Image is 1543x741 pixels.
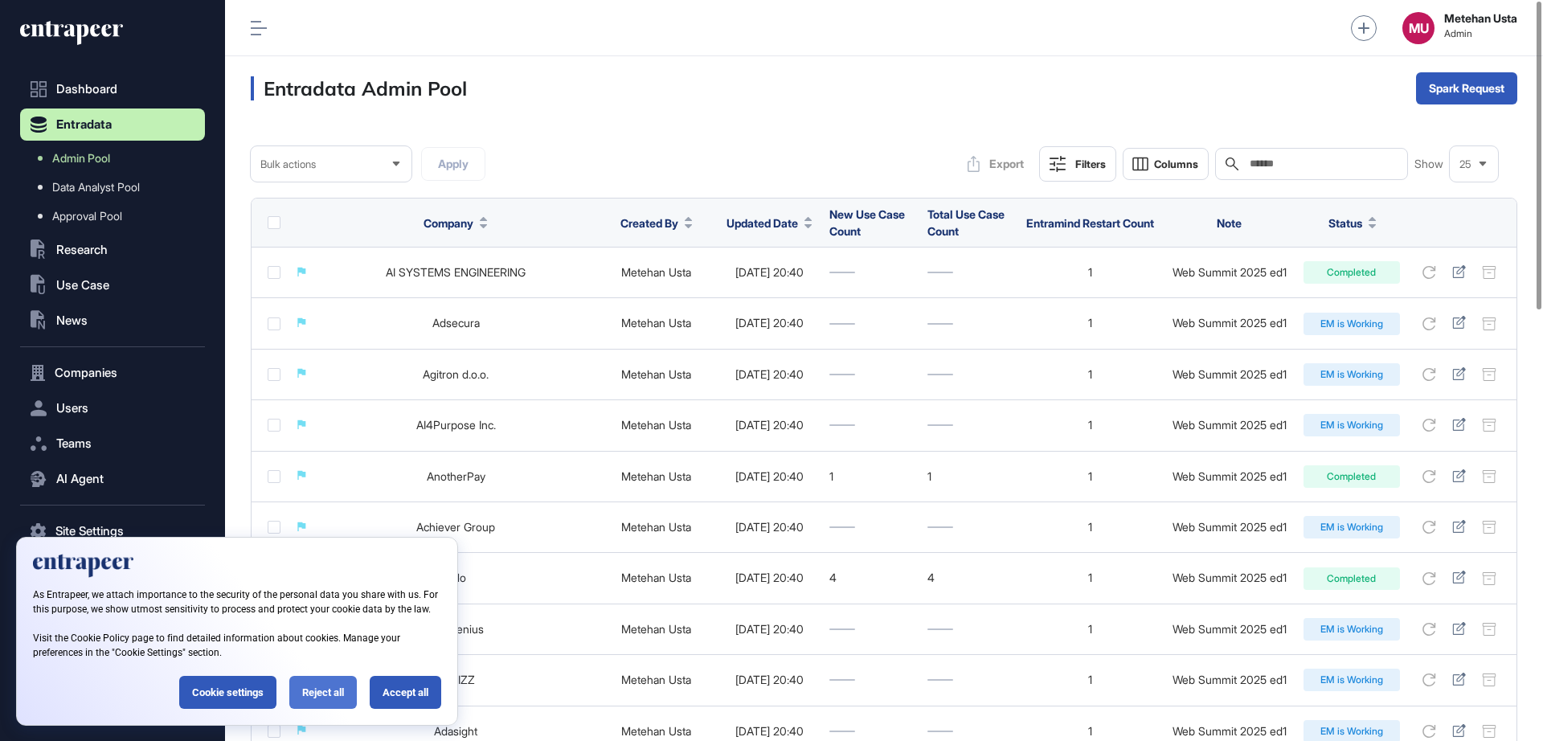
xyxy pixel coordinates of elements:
[726,266,813,279] div: [DATE] 20:40
[386,265,526,279] a: AI SYSTEMS ENGINEERING
[621,571,691,584] a: Metehan Usta
[20,73,205,105] a: Dashboard
[621,316,691,330] a: Metehan Usta
[1025,571,1156,584] div: 1
[927,470,1009,483] div: 1
[1402,12,1435,44] button: MU
[28,144,205,173] a: Admin Pool
[829,571,911,584] div: 4
[424,215,488,231] button: Company
[56,437,92,450] span: Teams
[1304,363,1400,386] div: EM is Working
[1459,158,1471,170] span: 25
[1026,216,1154,230] span: Entramind Restart Count
[726,215,812,231] button: Updated Date
[1171,571,1287,584] div: Web Summit 2025 ed1
[1416,72,1517,104] button: Spark Request
[1328,215,1362,231] span: Status
[20,463,205,495] button: AI Agent
[56,244,108,256] span: Research
[1304,261,1400,284] div: Completed
[20,234,205,266] button: Research
[20,305,205,337] button: News
[620,215,678,231] span: Created By
[621,418,691,432] a: Metehan Usta
[1025,470,1156,483] div: 1
[1328,215,1377,231] button: Status
[1025,673,1156,686] div: 1
[726,571,813,584] div: [DATE] 20:40
[829,470,911,483] div: 1
[959,148,1033,180] button: Export
[1154,158,1198,170] span: Columns
[1304,313,1400,335] div: EM is Working
[52,210,122,223] span: Approval Pool
[1171,419,1287,432] div: Web Summit 2025 ed1
[1171,673,1287,686] div: Web Summit 2025 ed1
[927,571,1009,584] div: 4
[56,279,109,292] span: Use Case
[432,316,480,330] a: Adsecura
[1171,521,1287,534] div: Web Summit 2025 ed1
[1171,266,1287,279] div: Web Summit 2025 ed1
[434,724,477,738] a: Adasight
[1304,516,1400,538] div: EM is Working
[726,521,813,534] div: [DATE] 20:40
[726,317,813,330] div: [DATE] 20:40
[52,181,140,194] span: Data Analyst Pool
[1304,465,1400,488] div: Completed
[621,265,691,279] a: Metehan Usta
[726,419,813,432] div: [DATE] 20:40
[20,108,205,141] button: Entradata
[55,366,117,379] span: Companies
[1025,266,1156,279] div: 1
[1123,148,1209,180] button: Columns
[1414,158,1443,170] span: Show
[427,469,485,483] a: AnotherPay
[829,207,905,238] span: New Use Case Count
[56,83,117,96] span: Dashboard
[1025,521,1156,534] div: 1
[620,215,693,231] button: Created By
[1171,368,1287,381] div: Web Summit 2025 ed1
[927,207,1005,238] span: Total Use Case Count
[1444,12,1517,25] strong: Metehan Usta
[1304,618,1400,641] div: EM is Working
[1025,725,1156,738] div: 1
[621,724,691,738] a: Metehan Usta
[56,473,104,485] span: AI Agent
[416,520,495,534] a: Achiever Group
[20,269,205,301] button: Use Case
[20,515,205,547] button: Site Settings
[726,623,813,636] div: [DATE] 20:40
[52,152,110,165] span: Admin Pool
[56,402,88,415] span: Users
[1171,317,1287,330] div: Web Summit 2025 ed1
[621,367,691,381] a: Metehan Usta
[55,525,124,538] span: Site Settings
[1304,414,1400,436] div: EM is Working
[1217,216,1242,230] span: Note
[1444,28,1517,39] span: Admin
[1025,623,1156,636] div: 1
[1304,669,1400,691] div: EM is Working
[1171,470,1287,483] div: Web Summit 2025 ed1
[1171,623,1287,636] div: Web Summit 2025 ed1
[28,173,205,202] a: Data Analyst Pool
[726,470,813,483] div: [DATE] 20:40
[726,673,813,686] div: [DATE] 20:40
[423,367,489,381] a: Agitron d.o.o.
[621,673,691,686] a: Metehan Usta
[1025,368,1156,381] div: 1
[20,428,205,460] button: Teams
[20,392,205,424] button: Users
[1025,419,1156,432] div: 1
[621,469,691,483] a: Metehan Usta
[621,520,691,534] a: Metehan Usta
[726,215,798,231] span: Updated Date
[1039,146,1116,182] button: Filters
[726,368,813,381] div: [DATE] 20:40
[56,118,112,131] span: Entradata
[1171,725,1287,738] div: Web Summit 2025 ed1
